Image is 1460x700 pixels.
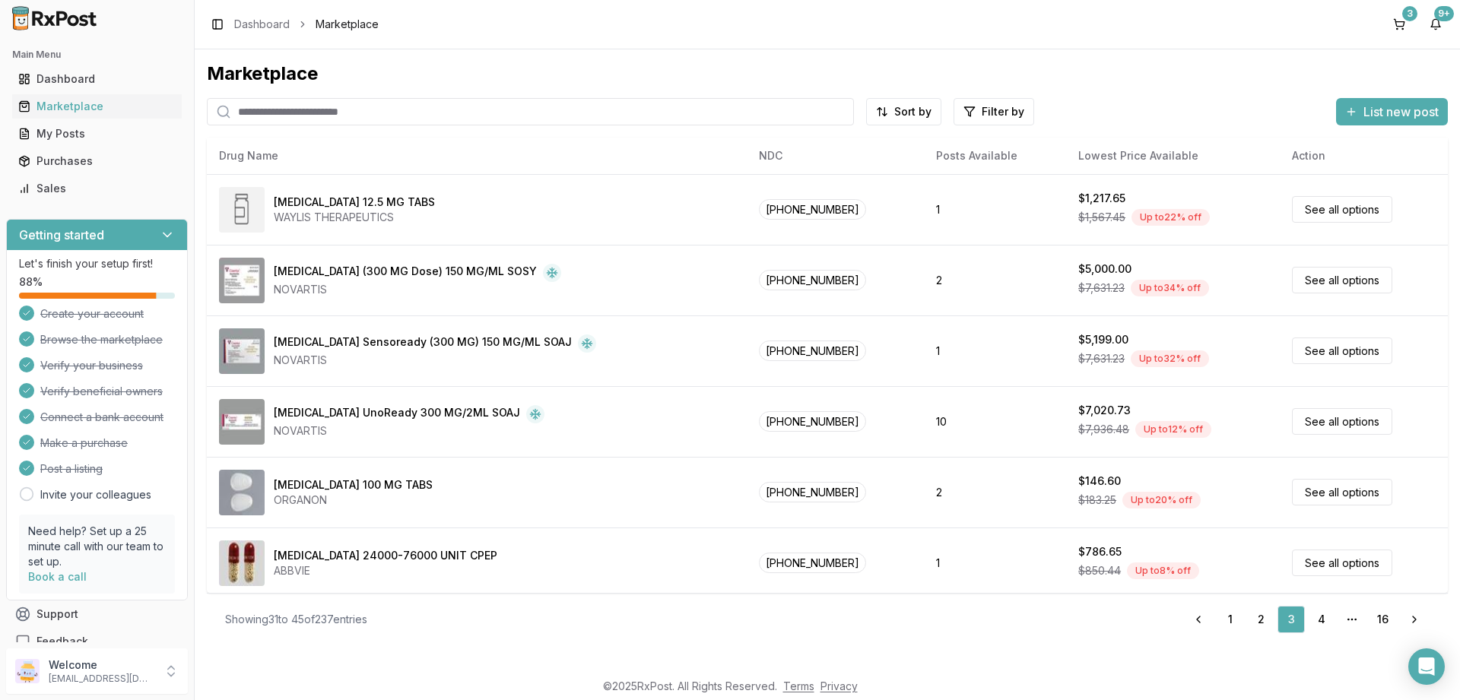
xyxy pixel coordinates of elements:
p: [EMAIL_ADDRESS][DOMAIN_NAME] [49,673,154,685]
span: 88 % [19,274,43,290]
div: $1,217.65 [1078,191,1125,206]
a: Terms [783,679,814,692]
h3: Getting started [19,226,104,244]
a: List new post [1336,106,1448,121]
a: See all options [1292,550,1392,576]
button: Sort by [866,98,941,125]
p: Need help? Set up a 25 minute call with our team to set up. [28,524,166,569]
td: 2 [924,457,1066,527]
a: Go to next page [1399,606,1430,633]
span: [PHONE_NUMBER] [759,270,866,290]
a: See all options [1292,267,1392,293]
img: Cosentyx UnoReady 300 MG/2ML SOAJ [219,399,265,445]
div: [MEDICAL_DATA] 12.5 MG TABS [274,195,435,210]
span: [PHONE_NUMBER] [759,482,866,502]
span: Browse the marketplace [40,332,163,347]
button: List new post [1336,98,1448,125]
a: Invite your colleagues [40,487,151,502]
a: Purchases [12,147,182,175]
td: 1 [924,315,1066,386]
span: Feedback [36,634,88,649]
span: [PHONE_NUMBER] [759,340,866,361]
button: Marketplace [6,94,188,119]
div: $5,199.00 [1078,332,1128,347]
div: Sales [18,181,176,196]
div: Marketplace [18,99,176,114]
button: Feedback [6,628,188,655]
a: Dashboard [234,17,290,32]
span: Verify your business [40,358,143,373]
div: 9+ [1434,6,1454,21]
span: $850.44 [1078,563,1121,578]
div: Purchases [18,154,176,169]
div: Up to 20 % off [1122,492,1201,508]
a: My Posts [12,120,182,147]
span: Marketplace [316,17,379,32]
span: $1,567.45 [1078,210,1125,225]
div: Up to 22 % off [1131,209,1210,226]
button: 9+ [1423,12,1448,36]
span: Make a purchase [40,436,128,451]
span: $183.25 [1078,493,1116,508]
th: Lowest Price Available [1066,138,1280,174]
div: [MEDICAL_DATA] Sensoready (300 MG) 150 MG/ML SOAJ [274,334,572,353]
span: [PHONE_NUMBER] [759,199,866,220]
div: WAYLIS THERAPEUTICS [274,210,435,225]
div: Up to 12 % off [1135,421,1211,438]
span: [PHONE_NUMBER] [759,553,866,573]
div: Up to 32 % off [1131,350,1209,367]
div: Showing 31 to 45 of 237 entries [225,612,367,627]
div: Dashboard [18,71,176,87]
th: Posts Available [924,138,1066,174]
div: NOVARTIS [274,353,596,368]
img: User avatar [15,659,40,683]
button: My Posts [6,122,188,146]
a: Book a call [28,570,87,583]
img: RxPost Logo [6,6,103,30]
div: [MEDICAL_DATA] 24000-76000 UNIT CPEP [274,548,497,563]
div: ABBVIE [274,563,497,578]
img: Cozaar 100 MG TABS [219,470,265,515]
img: Coreg 12.5 MG TABS [219,187,265,233]
th: Drug Name [207,138,747,174]
span: Sort by [894,104,932,119]
span: [PHONE_NUMBER] [759,411,866,432]
a: 4 [1308,606,1335,633]
span: Post a listing [40,461,103,477]
p: Welcome [49,657,154,673]
span: $7,631.23 [1078,280,1125,296]
img: Cosentyx (300 MG Dose) 150 MG/ML SOSY [219,258,265,303]
span: Create your account [40,306,144,321]
span: Verify beneficial owners [40,384,163,399]
div: 3 [1402,6,1417,21]
span: $7,631.23 [1078,351,1125,366]
div: $7,020.73 [1078,403,1131,418]
a: 1 [1217,606,1244,633]
a: See all options [1292,479,1392,505]
td: 1 [924,527,1066,598]
a: See all options [1292,196,1392,223]
a: See all options [1292,337,1392,364]
div: Up to 34 % off [1131,280,1209,296]
div: NOVARTIS [274,423,544,439]
button: Purchases [6,149,188,173]
img: Creon 24000-76000 UNIT CPEP [219,540,265,586]
span: List new post [1363,103,1439,121]
th: NDC [747,138,924,174]
span: Filter by [982,104,1024,119]
a: 16 [1369,606,1396,633]
td: 10 [924,386,1066,457]
div: $5,000.00 [1078,261,1131,277]
div: [MEDICAL_DATA] (300 MG Dose) 150 MG/ML SOSY [274,264,537,282]
div: $786.65 [1078,544,1122,559]
nav: pagination [1183,606,1430,633]
span: $7,936.48 [1078,422,1129,437]
a: Marketplace [12,93,182,120]
td: 2 [924,245,1066,315]
a: See all options [1292,408,1392,435]
a: 3 [1277,606,1305,633]
span: Connect a bank account [40,410,163,425]
a: Sales [12,175,182,202]
button: 3 [1387,12,1411,36]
